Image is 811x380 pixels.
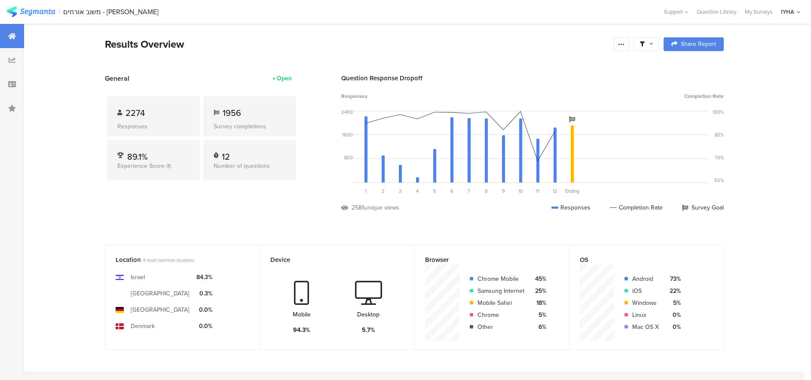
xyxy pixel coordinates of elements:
a: Question Library [692,8,741,16]
div: 84.3% [196,273,212,282]
div: Other [477,322,524,331]
span: Responses [341,92,367,100]
span: 11 [536,188,539,195]
div: Open [277,74,292,83]
div: Mac OS X [632,322,659,331]
span: 4 most common locations [143,257,194,264]
i: Survey Goal [569,116,575,122]
div: Ending [563,188,581,195]
span: Share Report [681,41,716,47]
div: Device [270,255,390,264]
div: 0.0% [196,322,212,331]
span: 10 [518,188,523,195]
div: Desktop [357,310,379,319]
div: 0.3% [196,289,212,298]
div: IYHA [781,8,794,16]
div: 70% [715,154,724,161]
span: 12 [553,188,557,195]
div: Windows [632,298,659,307]
div: Responses [551,203,591,212]
div: 22% [666,286,681,295]
div: Browser [425,255,545,264]
div: 6% [531,322,546,331]
div: Results Overview [105,36,609,52]
span: 1 [365,188,367,195]
div: Mobile Safari [477,298,524,307]
div: 100% [713,109,724,116]
div: 5% [531,310,546,319]
div: OS [580,255,699,264]
div: 18% [531,298,546,307]
span: Number of questions [214,161,270,170]
span: 2 [382,188,385,195]
span: 3 [399,188,401,195]
span: Completion Rate [684,92,724,100]
div: 0% [666,310,681,319]
div: 45% [531,274,546,283]
div: 94.3% [293,325,310,334]
div: [GEOGRAPHIC_DATA] [131,289,190,298]
div: 25% [531,286,546,295]
div: 2581 [352,203,364,212]
div: 12 [222,150,230,159]
div: Israel [131,273,145,282]
div: unique views [364,203,399,212]
span: 4 [416,188,419,195]
span: 2274 [125,106,145,119]
span: 8 [485,188,487,195]
div: 800 [344,154,353,161]
div: [GEOGRAPHIC_DATA] [131,305,190,314]
div: Survey completions [214,122,286,131]
div: Samsung Internet [477,286,524,295]
div: 5% [666,298,681,307]
div: Question Response Dropoff [341,73,724,83]
div: Mobile [293,310,311,319]
div: Survey Goal [682,203,724,212]
div: משוב אורחים - [PERSON_NAME] [63,8,159,16]
div: Chrome Mobile [477,274,524,283]
div: Linux [632,310,659,319]
div: 73% [666,274,681,283]
div: Denmark [131,322,155,331]
div: Support [664,5,688,18]
span: Experience Score [117,161,165,170]
span: 6 [450,188,453,195]
div: 0.0% [196,305,212,314]
div: 55% [714,177,724,184]
div: 5.7% [362,325,375,334]
a: My Surveys [741,8,777,16]
div: Responses [117,122,190,131]
div: Completion Rate [610,203,663,212]
div: Location [116,255,235,264]
span: 89.1% [127,150,148,163]
span: 5 [433,188,436,195]
img: segmanta logo [6,6,55,17]
div: 1600 [342,131,353,138]
div: 85% [715,131,724,138]
span: 1956 [223,106,241,119]
div: 2400 [341,109,353,116]
div: iOS [632,286,659,295]
span: General [105,73,129,83]
span: 9 [502,188,505,195]
span: 7 [468,188,470,195]
div: Chrome [477,310,524,319]
div: 0% [666,322,681,331]
div: | [58,7,60,17]
div: Android [632,274,659,283]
